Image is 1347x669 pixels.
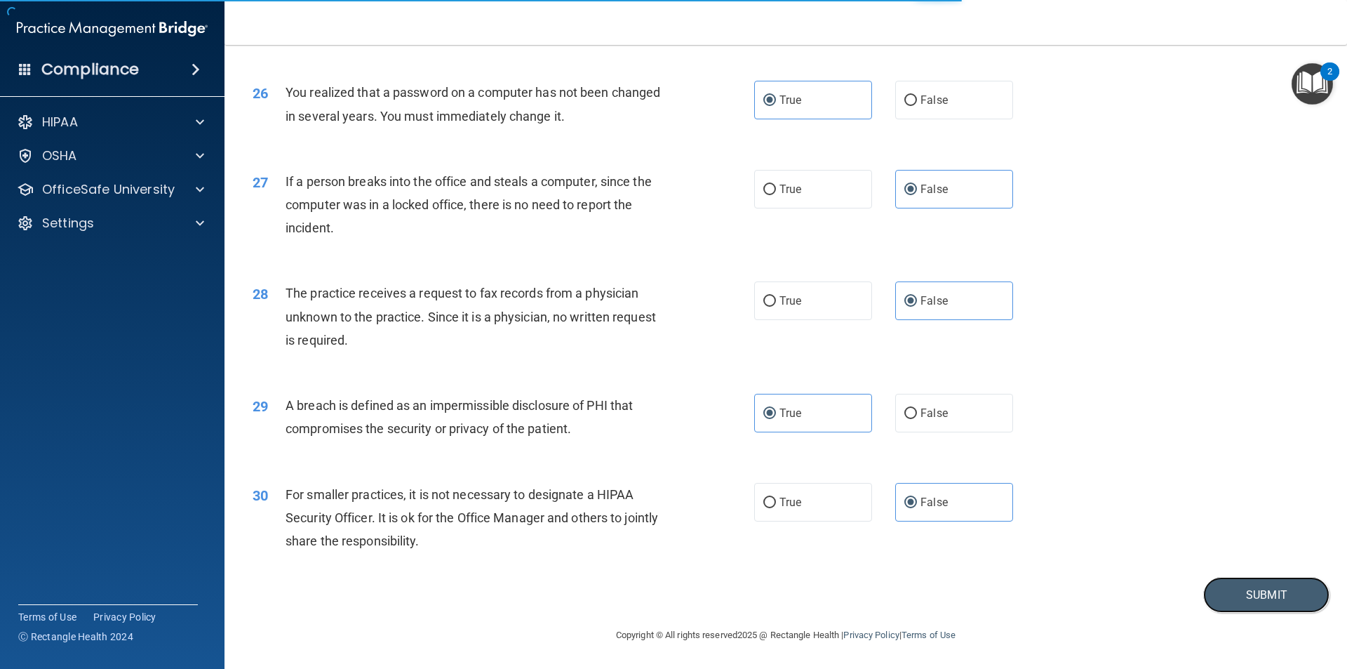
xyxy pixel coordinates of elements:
span: 26 [253,85,268,102]
span: True [779,183,801,196]
input: False [904,185,917,195]
a: Terms of Use [18,610,76,624]
span: If a person breaks into the office and steals a computer, since the computer was in a locked offi... [286,174,652,235]
a: Privacy Policy [843,630,899,640]
span: 27 [253,174,268,191]
span: Ⓒ Rectangle Health 2024 [18,630,133,644]
span: False [920,406,948,420]
a: HIPAA [17,114,204,131]
span: 29 [253,398,268,415]
img: PMB logo [17,15,208,43]
a: Terms of Use [902,630,956,640]
input: True [763,296,776,307]
span: The practice receives a request to fax records from a physician unknown to the practice. Since it... [286,286,656,347]
p: HIPAA [42,114,78,131]
span: True [779,406,801,420]
a: Privacy Policy [93,610,156,624]
input: True [763,498,776,508]
input: True [763,95,776,106]
span: False [920,294,948,307]
p: OSHA [42,147,77,164]
span: False [920,496,948,509]
span: False [920,93,948,107]
input: True [763,185,776,195]
div: 2 [1327,72,1332,90]
button: Submit [1203,577,1329,613]
h4: Compliance [41,60,139,79]
p: Settings [42,215,94,232]
input: False [904,498,917,508]
span: True [779,93,801,107]
input: False [904,296,917,307]
span: 30 [253,487,268,504]
span: A breach is defined as an impermissible disclosure of PHI that compromises the security or privac... [286,398,633,436]
div: Copyright © All rights reserved 2025 @ Rectangle Health | | [530,613,1042,658]
a: Settings [17,215,204,232]
p: OfficeSafe University [42,181,175,198]
span: 28 [253,286,268,303]
span: False [920,183,948,196]
button: Open Resource Center, 2 new notifications [1292,63,1333,105]
span: For smaller practices, it is not necessary to designate a HIPAA Security Officer. It is ok for th... [286,487,658,548]
a: OfficeSafe University [17,181,204,198]
input: False [904,409,917,419]
input: False [904,95,917,106]
a: OSHA [17,147,204,164]
input: True [763,409,776,419]
span: True [779,496,801,509]
span: You realized that a password on a computer has not been changed in several years. You must immedi... [286,85,660,123]
iframe: Drift Widget Chat Controller [1277,572,1330,625]
span: True [779,294,801,307]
